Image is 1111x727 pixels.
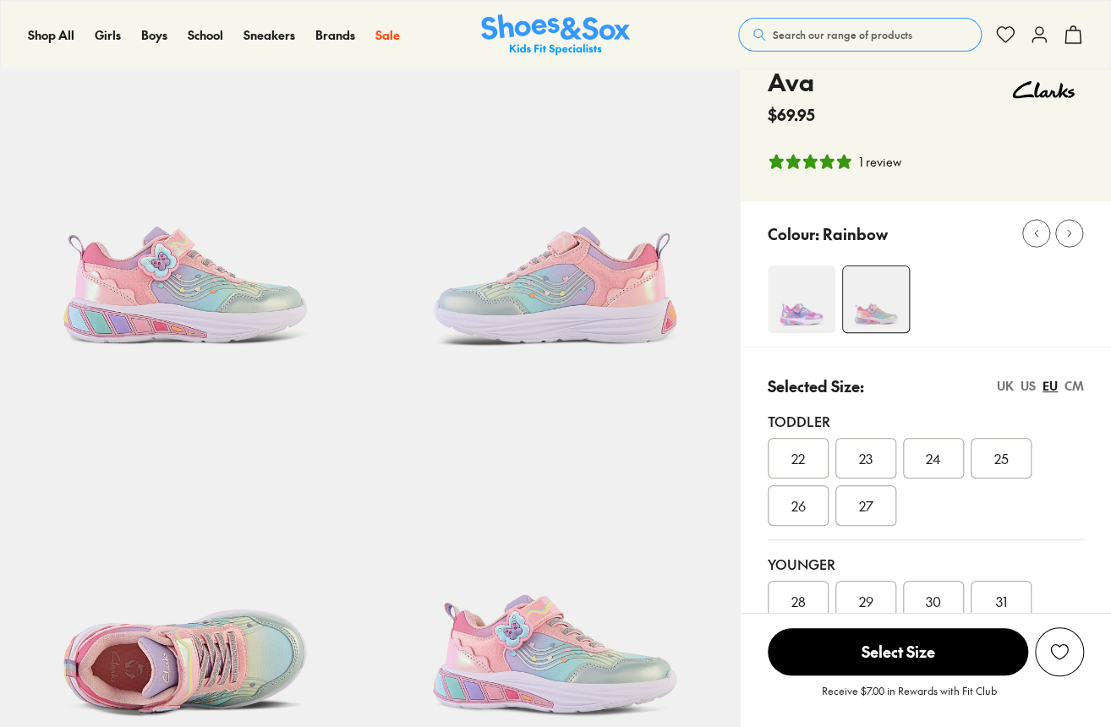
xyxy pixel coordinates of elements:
span: 26 [791,495,806,516]
span: Girls [95,26,121,43]
a: Shop All [28,26,74,44]
span: Brands [315,26,355,43]
p: Colour: [768,222,819,245]
span: $69.95 [768,103,815,126]
a: Boys [141,26,167,44]
a: Brands [315,26,355,44]
a: School [188,26,223,44]
img: Ava Rainbow [843,266,909,332]
p: Rainbow [823,222,888,245]
div: CM [1064,377,1084,395]
p: Receive $7.00 in Rewards with Fit Club [822,683,997,713]
a: Shoes & Sox [481,14,630,56]
div: EU [1043,377,1058,395]
img: Ava Purple [768,265,835,333]
span: Shop All [28,26,74,43]
img: SNS_Logo_Responsive.svg [481,14,630,56]
span: 31 [996,591,1007,611]
button: Select Size [768,627,1028,676]
span: Select Size [768,628,1028,675]
h4: Ava [768,64,815,100]
div: Toddler [768,411,1084,431]
a: Sale [375,26,400,44]
span: Sneakers [244,26,295,43]
span: 27 [859,495,873,516]
button: 5 stars, 1 ratings [768,153,901,171]
div: 1 review [859,153,901,171]
span: 29 [859,591,873,611]
span: 23 [859,448,873,468]
span: School [188,26,223,43]
span: 22 [791,448,805,468]
a: Sneakers [244,26,295,44]
a: Girls [95,26,121,44]
span: Sale [375,26,400,43]
span: 25 [994,448,1009,468]
span: 24 [926,448,941,468]
button: Search our range of products [738,18,982,52]
img: Ava Rainbow [370,19,741,389]
div: Younger [768,554,1084,574]
span: 30 [926,591,941,611]
div: US [1021,377,1036,395]
span: 28 [791,591,806,611]
span: Search our range of products [773,27,912,42]
span: Boys [141,26,167,43]
img: Vendor logo [1003,64,1084,115]
div: UK [997,377,1014,395]
p: Selected Size: [768,374,864,397]
button: Add to Wishlist [1035,627,1084,676]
